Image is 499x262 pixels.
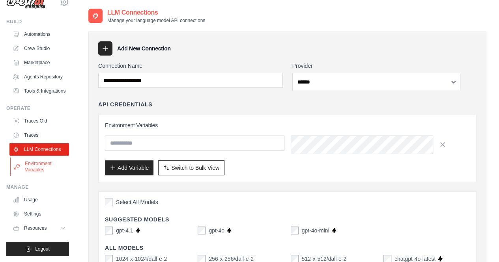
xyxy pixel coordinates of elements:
button: Switch to Bulk View [158,160,224,175]
a: Marketplace [9,56,69,69]
a: Traces Old [9,115,69,127]
a: Environment Variables [10,157,70,176]
a: Tools & Integrations [9,85,69,97]
input: gpt-4.1 [105,227,113,234]
iframe: Chat Widget [460,224,499,262]
a: LLM Connections [9,143,69,156]
input: Select All Models [105,198,113,206]
a: Settings [9,208,69,220]
a: Agents Repository [9,71,69,83]
span: Resources [24,225,47,231]
div: Manage [6,184,69,190]
a: Crew Studio [9,42,69,55]
h4: API Credentials [98,100,152,108]
label: gpt-4o [209,227,224,234]
div: Operate [6,105,69,111]
span: Logout [35,246,50,252]
h3: Add New Connection [117,45,171,52]
a: Traces [9,129,69,141]
label: gpt-4o-mini [302,227,329,234]
p: Manage your language model API connections [107,17,205,24]
a: Usage [9,193,69,206]
h4: Suggested Models [105,216,470,223]
div: Build [6,19,69,25]
span: Select All Models [116,198,158,206]
a: Automations [9,28,69,41]
input: gpt-4o-mini [291,227,299,234]
button: Resources [9,222,69,234]
h4: All Models [105,244,470,252]
button: Add Variable [105,160,153,175]
h2: LLM Connections [107,8,205,17]
h3: Environment Variables [105,121,470,129]
label: Provider [292,62,477,70]
button: Logout [6,242,69,256]
label: gpt-4.1 [116,227,133,234]
span: Switch to Bulk View [171,164,219,172]
input: gpt-4o [198,227,206,234]
label: Connection Name [98,62,283,70]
